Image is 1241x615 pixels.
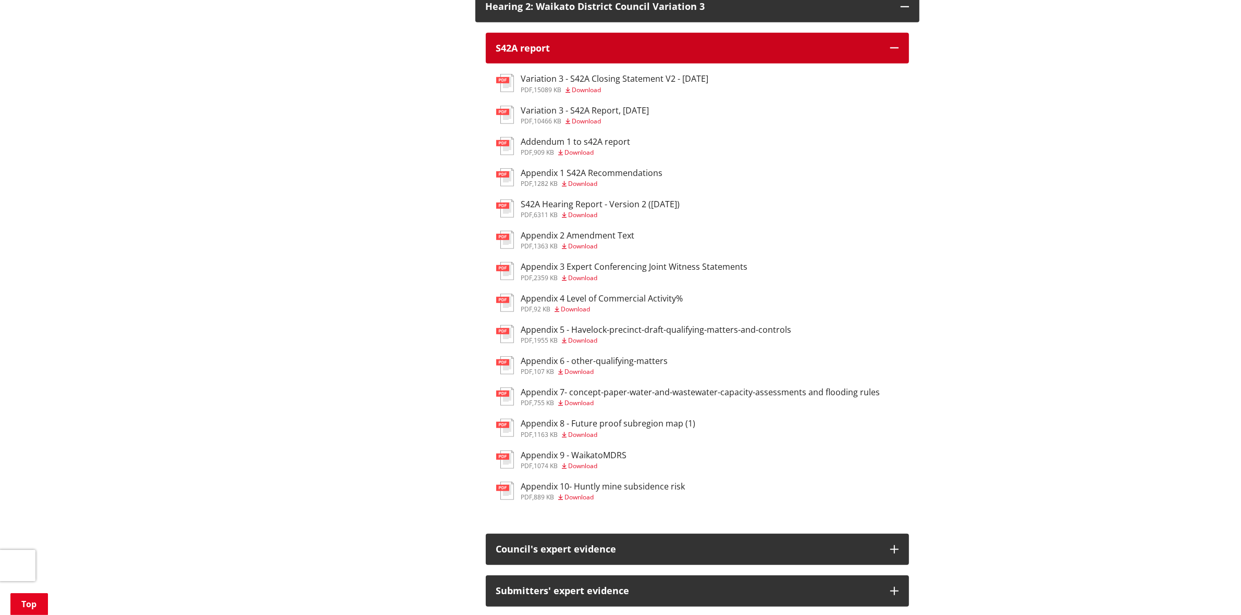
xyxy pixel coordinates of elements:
[496,199,680,218] a: S42A Hearing Report - Version 2 ([DATE]) pdf,6311 KB Download
[569,242,598,250] span: Download
[565,398,594,407] span: Download
[521,168,663,178] h3: Appendix 1 S42A Recommendations
[496,482,514,500] img: document-pdf.svg
[496,387,514,406] img: document-pdf.svg
[496,294,514,312] img: document-pdf.svg
[521,356,668,366] h3: Appendix 6 - other-qualifying-matters
[521,212,680,218] div: ,
[534,273,558,282] span: 2359 KB
[521,148,533,157] span: pdf
[565,367,594,376] span: Download
[521,262,748,272] h3: Appendix 3 Expert Conferencing Joint Witness Statements
[496,43,880,54] div: S42A report
[569,210,598,219] span: Download
[521,294,683,304] h3: Appendix 4 Level of Commercial Activity%
[486,2,890,12] div: Hearing 2: Waikato District Council Variation 3
[10,593,48,615] a: Top
[534,117,562,125] span: 10466 KB
[521,398,533,407] span: pdf
[521,493,533,501] span: pdf
[496,356,514,374] img: document-pdf.svg
[496,74,709,93] a: Variation 3 - S42A Closing Statement V2 - [DATE] pdf,15089 KB Download
[1193,571,1231,609] iframe: Messenger Launcher
[486,575,909,607] button: Submitters' expert evidence
[496,231,514,249] img: document-pdf.svg
[569,461,598,470] span: Download
[534,179,558,188] span: 1282 KB
[496,450,514,469] img: document-pdf.svg
[572,85,601,94] span: Download
[534,85,562,94] span: 15089 KB
[521,336,533,345] span: pdf
[521,149,631,156] div: ,
[496,231,635,249] a: Appendix 2 Amendment Text pdf,1363 KB Download
[496,199,514,218] img: document-pdf.svg
[521,369,668,375] div: ,
[496,325,792,344] a: Appendix 5 - Havelock-precinct-draft-qualifying-matters-and-controls pdf,1955 KB Download
[521,482,685,492] h3: Appendix 10- Huntly mine subsidence risk
[521,181,663,187] div: ,
[521,400,880,406] div: ,
[496,586,880,596] div: Submitters' expert evidence
[572,117,601,125] span: Download
[496,262,514,280] img: document-pdf.svg
[534,148,555,157] span: 909 KB
[496,137,514,155] img: document-pdf.svg
[521,430,533,439] span: pdf
[521,210,533,219] span: pdf
[534,305,551,313] span: 92 KB
[521,306,683,312] div: ,
[569,273,598,282] span: Download
[534,398,555,407] span: 755 KB
[521,367,533,376] span: pdf
[521,106,649,116] h3: Variation 3 - S42A Report, [DATE]
[521,463,627,469] div: ,
[521,85,533,94] span: pdf
[521,179,533,188] span: pdf
[521,325,792,335] h3: Appendix 5 - Havelock-precinct-draft-qualifying-matters-and-controls
[534,336,558,345] span: 1955 KB
[521,118,649,124] div: ,
[496,419,514,437] img: document-pdf.svg
[496,168,514,186] img: document-pdf.svg
[521,231,635,241] h3: Appendix 2 Amendment Text
[521,461,533,470] span: pdf
[521,199,680,209] h3: S42A Hearing Report - Version 2 ([DATE])
[521,305,533,313] span: pdf
[521,432,696,438] div: ,
[496,419,696,437] a: Appendix 8 - Future proof subregion map (1) pdf,1163 KB Download
[496,450,627,469] a: Appendix 9 - WaikatoMDRS pdf,1074 KB Download
[496,74,514,92] img: document-pdf.svg
[521,242,533,250] span: pdf
[521,74,709,84] h3: Variation 3 - S42A Closing Statement V2 - [DATE]
[496,325,514,343] img: document-pdf.svg
[521,243,635,249] div: ,
[521,117,533,125] span: pdf
[521,387,880,397] h3: Appendix 7- concept-paper-water-and-wastewater-capacity-assessments and flooding rules
[521,87,709,93] div: ,
[561,305,591,313] span: Download
[534,242,558,250] span: 1363 KB
[496,482,685,500] a: Appendix 10- Huntly mine subsidence risk pdf,889 KB Download
[534,210,558,219] span: 6311 KB
[496,106,649,124] a: Variation 3 - S42A Report, [DATE] pdf,10466 KB Download
[521,273,533,282] span: pdf
[534,367,555,376] span: 107 KB
[521,494,685,500] div: ,
[569,336,598,345] span: Download
[496,106,514,124] img: document-pdf.svg
[534,461,558,470] span: 1074 KB
[521,450,627,460] h3: Appendix 9 - WaikatoMDRS
[569,430,598,439] span: Download
[496,356,668,375] a: Appendix 6 - other-qualifying-matters pdf,107 KB Download
[496,168,663,187] a: Appendix 1 S42A Recommendations pdf,1282 KB Download
[496,294,683,312] a: Appendix 4 Level of Commercial Activity% pdf,92 KB Download
[565,148,594,157] span: Download
[534,430,558,439] span: 1163 KB
[521,137,631,147] h3: Addendum 1 to s42A report
[496,137,631,156] a: Addendum 1 to s42A report pdf,909 KB Download
[486,33,909,64] button: S42A report
[521,275,748,281] div: ,
[565,493,594,501] span: Download
[496,544,880,555] div: Council's expert evidence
